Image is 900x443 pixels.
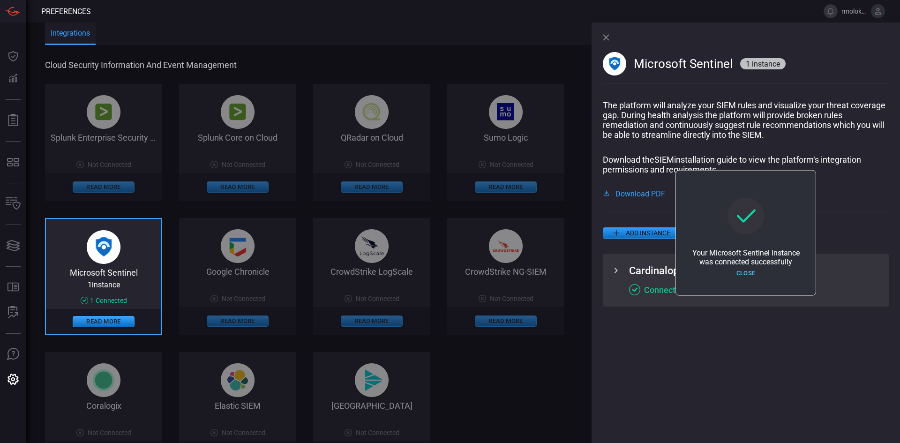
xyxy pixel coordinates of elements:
span: rmolokwu [841,8,867,15]
span: instance [752,60,780,68]
button: Reports [2,109,24,132]
img: microsoft_sentinel-DmoYopBN.png [87,230,120,264]
button: Close [715,266,777,280]
button: Dashboard [2,45,24,68]
button: ADD INSTANCE [603,227,678,239]
button: Preferences [2,368,24,391]
span: Preferences [41,7,91,16]
span: 1 instance [88,280,120,289]
span: 1 [746,60,750,68]
p: Download the SIEM installation guide to view the platform‘s integration permissions and requirements [603,155,889,174]
span: Connected [96,297,127,304]
p: The platform will analyze your SIEM rules and visualize your threat coverage gap. During health a... [603,100,889,140]
button: Inventory [2,193,24,215]
button: Rule Catalog [2,276,24,299]
button: Cards [2,234,24,257]
button: Integrations [45,23,96,45]
button: ALERT ANALYSIS [2,301,24,324]
span: Your Microsoft Sentinel instance was connected successfully [691,248,801,266]
div: Connected [629,284,685,295]
button: Ask Us A Question [2,343,24,366]
button: Detections [2,68,24,90]
span: Cloud Security Information and Event Management [45,60,598,70]
div: Microsoft Sentinel [46,268,161,277]
div: 1 [81,297,127,304]
img: microsoft_sentinel-DmoYopBN.png [603,52,626,75]
span: Cardinalops [629,265,684,277]
a: Download PDF [603,189,889,197]
span: Microsoft Sentinel [634,57,733,71]
span: Download PDF [615,189,665,197]
button: Read More [73,316,135,327]
button: MITRE - Detection Posture [2,151,24,173]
